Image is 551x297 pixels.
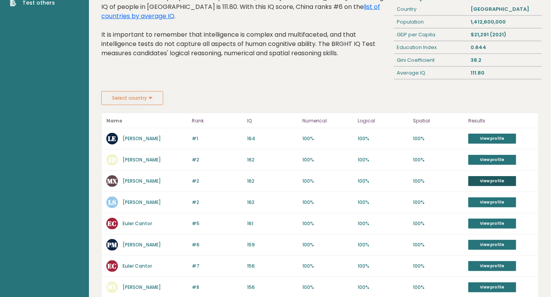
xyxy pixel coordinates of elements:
[394,54,468,66] div: Gini Coefficient
[247,116,298,126] p: IQ
[358,241,408,248] p: 100%
[468,261,516,271] a: View profile
[413,199,464,206] p: 100%
[413,156,464,163] p: 100%
[247,241,298,248] p: 159
[123,241,161,248] a: [PERSON_NAME]
[192,156,242,163] p: #2
[468,134,516,144] a: View profile
[468,54,542,66] div: 38.2
[413,263,464,270] p: 100%
[192,178,242,185] p: #2
[468,176,516,186] a: View profile
[468,67,542,79] div: 111.80
[394,67,468,79] div: Average IQ
[247,284,298,291] p: 156
[108,134,116,143] text: LE
[413,241,464,248] p: 100%
[247,263,298,270] p: 156
[302,241,353,248] p: 100%
[302,220,353,227] p: 100%
[106,117,122,124] b: Name
[101,2,380,20] a: list of countries by average IQ
[247,178,298,185] p: 162
[192,220,242,227] p: #5
[468,282,516,292] a: View profile
[192,116,242,126] p: Rank
[192,135,242,142] p: #1
[468,29,542,41] div: $21,291 (2021)
[108,198,116,207] text: LS
[468,16,542,28] div: 1,412,600,000
[413,284,464,291] p: 100%
[107,283,118,292] text: MY
[101,91,163,105] button: Select country
[107,240,118,249] text: PM
[192,241,242,248] p: #6
[394,16,468,28] div: Population
[247,199,298,206] p: 162
[108,219,117,228] text: EC
[413,135,464,142] p: 100%
[107,177,118,185] text: MX
[302,199,353,206] p: 100%
[468,240,516,250] a: View profile
[247,220,298,227] p: 161
[302,116,353,126] p: Numerical
[358,284,408,291] p: 100%
[358,135,408,142] p: 100%
[358,116,408,126] p: Logical
[468,197,516,207] a: View profile
[358,220,408,227] p: 100%
[123,156,161,163] a: [PERSON_NAME]
[123,199,161,205] a: [PERSON_NAME]
[192,263,242,270] p: #7
[468,219,516,229] a: View profile
[413,116,464,126] p: Spatial
[192,284,242,291] p: #8
[108,261,117,270] text: EC
[394,41,468,54] div: Education Index
[123,263,152,269] a: Euler Cantor
[192,199,242,206] p: #2
[302,263,353,270] p: 100%
[358,178,408,185] p: 100%
[358,199,408,206] p: 100%
[108,155,116,164] text: JD
[247,135,298,142] p: 164
[302,135,353,142] p: 100%
[468,3,542,15] div: [GEOGRAPHIC_DATA]
[302,156,353,163] p: 100%
[123,284,161,290] a: [PERSON_NAME]
[468,41,542,54] div: 0.644
[358,156,408,163] p: 100%
[413,220,464,227] p: 100%
[358,263,408,270] p: 100%
[394,3,468,15] div: Country
[468,155,516,165] a: View profile
[247,156,298,163] p: 162
[302,178,353,185] p: 100%
[123,135,161,142] a: [PERSON_NAME]
[413,178,464,185] p: 100%
[394,29,468,41] div: GDP per Capita
[468,116,534,126] p: Results
[123,178,161,184] a: [PERSON_NAME]
[123,220,152,227] a: Euler Cantor
[302,284,353,291] p: 100%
